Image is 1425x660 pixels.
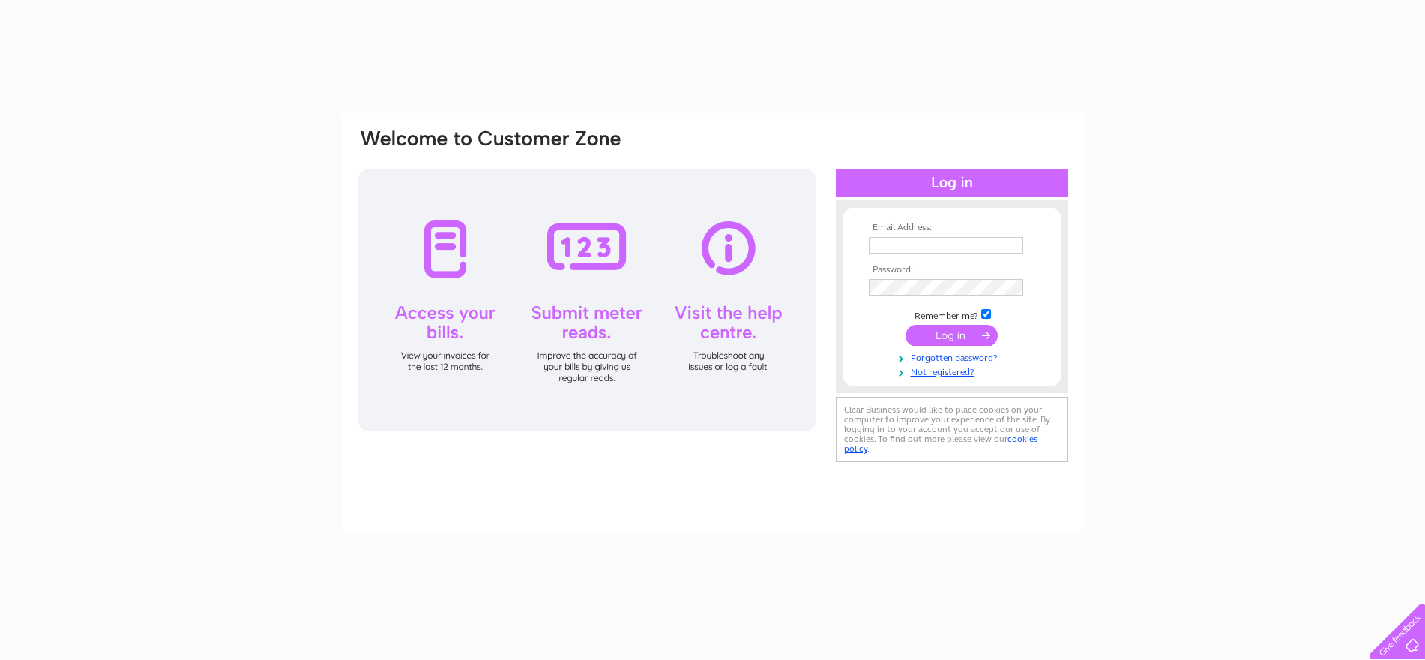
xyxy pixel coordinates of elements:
th: Password: [865,265,1039,275]
th: Email Address: [865,223,1039,233]
a: Forgotten password? [869,349,1039,364]
input: Submit [906,325,998,346]
td: Remember me? [865,307,1039,322]
a: Not registered? [869,364,1039,378]
a: cookies policy [844,433,1037,454]
div: Clear Business would like to place cookies on your computer to improve your experience of the sit... [836,397,1068,462]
